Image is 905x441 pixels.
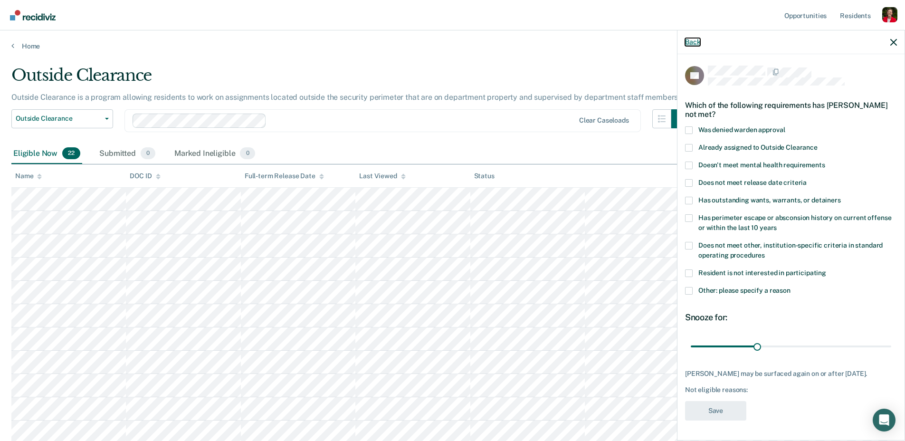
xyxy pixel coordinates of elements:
[579,116,629,125] div: Clear caseloads
[11,93,680,102] p: Outside Clearance is a program allowing residents to work on assignments located outside the secu...
[698,126,785,134] span: Was denied warden approval
[882,7,897,22] button: Profile dropdown button
[240,147,255,160] span: 0
[474,172,495,180] div: Status
[172,144,257,164] div: Marked Ineligible
[16,115,101,123] span: Outside Clearance
[11,42,894,50] a: Home
[685,38,700,46] button: Back
[97,144,157,164] div: Submitted
[11,66,690,93] div: Outside Clearance
[698,179,807,186] span: Does not meet release date criteria
[685,401,746,421] button: Save
[685,93,897,126] div: Which of the following requirements has [PERSON_NAME] not met?
[685,312,897,323] div: Snooze for:
[11,144,82,164] div: Eligible Now
[698,269,826,277] span: Resident is not interested in participating
[141,147,155,160] span: 0
[10,10,56,20] img: Recidiviz
[685,386,897,394] div: Not eligible reasons:
[698,241,883,259] span: Does not meet other, institution-specific criteria in standard operating procedures
[130,172,160,180] div: DOC ID
[245,172,324,180] div: Full-term Release Date
[698,214,891,231] span: Has perimeter escape or absconsion history on current offense or within the last 10 years
[359,172,405,180] div: Last Viewed
[685,370,897,378] div: [PERSON_NAME] may be surfaced again on or after [DATE].
[698,287,791,294] span: Other: please specify a reason
[873,409,895,431] div: Open Intercom Messenger
[698,144,818,151] span: Already assigned to Outside Clearance
[698,196,841,204] span: Has outstanding wants, warrants, or detainers
[62,147,80,160] span: 22
[15,172,42,180] div: Name
[698,161,825,169] span: Doesn't meet mental health requirements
